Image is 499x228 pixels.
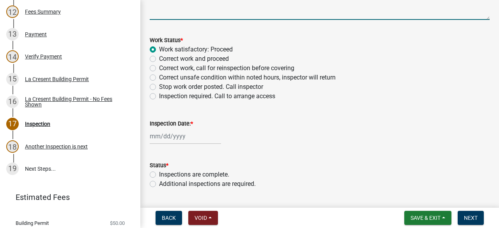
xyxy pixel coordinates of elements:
div: 19 [6,163,19,175]
label: Additional inspections are required. [159,179,256,189]
label: Inspections are complete. [159,170,229,179]
label: Inspection required. Call to arrange access [159,92,275,101]
button: Void [188,211,218,225]
label: Correct work and proceed [159,54,229,64]
label: Correct unsafe condition within noted hours, inspector will return [159,73,336,82]
button: Back [156,211,182,225]
span: Building Permit [16,221,49,226]
div: 13 [6,28,19,41]
input: mm/dd/yyyy [150,128,221,144]
div: 16 [6,95,19,108]
button: Next [458,211,484,225]
label: Work Status [150,38,183,43]
a: Estimated Fees [6,189,128,205]
div: 12 [6,5,19,18]
label: Stop work order posted. Call inspector [159,82,263,92]
span: Back [162,215,176,221]
div: Fees Summary [25,9,61,14]
span: Save & Exit [411,215,441,221]
div: Another Inspection is next [25,144,88,149]
div: 14 [6,50,19,63]
div: 15 [6,73,19,85]
div: Verify Payment [25,54,62,59]
div: La Cresent Building Permit [25,76,89,82]
div: Inspection [25,121,50,127]
div: 18 [6,140,19,153]
div: La Cresent Building Permit - No Fees Shown [25,96,128,107]
span: Next [464,215,478,221]
span: $50.00 [110,221,125,226]
div: Payment [25,32,47,37]
label: Status [150,163,168,168]
span: Void [195,215,207,221]
div: 17 [6,118,19,130]
label: Work satisfactory: Proceed [159,45,233,54]
label: Inspection Date: [150,121,193,127]
label: Correct work, call for reinspection before covering [159,64,294,73]
button: Save & Exit [404,211,451,225]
